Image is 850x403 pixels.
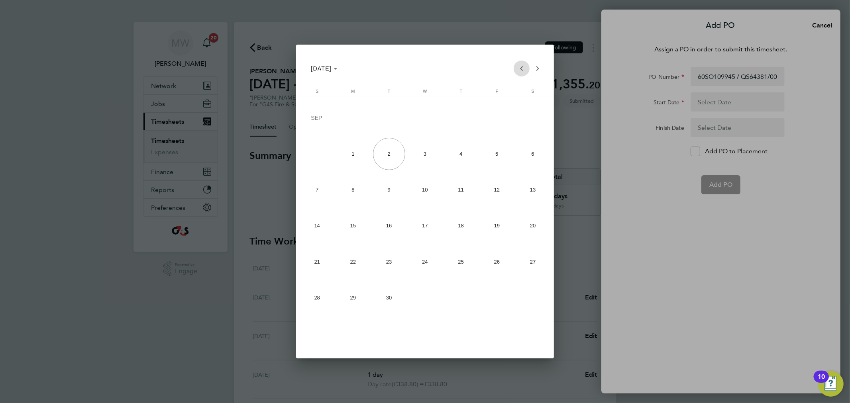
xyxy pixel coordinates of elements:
[409,246,441,278] span: 24
[337,209,369,242] span: 15
[443,172,479,208] button: September 11, 2025
[517,138,549,170] span: 6
[443,136,479,172] button: September 4, 2025
[481,138,513,170] span: 5
[388,89,391,94] span: T
[371,208,407,244] button: September 16, 2025
[351,89,355,94] span: M
[532,89,534,94] span: S
[481,209,513,242] span: 19
[335,244,371,280] button: September 22, 2025
[481,246,513,278] span: 26
[311,65,332,72] span: [DATE]
[337,282,369,314] span: 29
[371,244,407,280] button: September 23, 2025
[496,89,499,94] span: F
[409,138,441,170] span: 3
[530,61,546,76] button: Next month
[407,208,443,244] button: September 17, 2025
[515,172,551,208] button: September 13, 2025
[371,172,407,208] button: September 9, 2025
[373,138,405,170] span: 2
[308,61,341,76] button: Choose month and year
[299,280,335,315] button: September 28, 2025
[335,208,371,244] button: September 15, 2025
[371,280,407,315] button: September 30, 2025
[337,246,369,278] span: 22
[373,174,405,206] span: 9
[445,174,477,206] span: 11
[337,174,369,206] span: 8
[337,138,369,170] span: 1
[301,282,333,314] span: 28
[371,136,407,172] button: September 2, 2025
[335,280,371,315] button: September 29, 2025
[479,136,515,172] button: September 5, 2025
[299,172,335,208] button: September 7, 2025
[316,89,318,94] span: S
[443,244,479,280] button: September 25, 2025
[373,282,405,314] span: 30
[423,89,427,94] span: W
[299,208,335,244] button: September 14, 2025
[515,244,551,280] button: September 27, 2025
[335,136,371,172] button: September 1, 2025
[459,89,462,94] span: T
[445,138,477,170] span: 4
[517,246,549,278] span: 27
[515,208,551,244] button: September 20, 2025
[517,209,549,242] span: 20
[445,209,477,242] span: 18
[301,174,333,206] span: 7
[299,100,551,136] td: SEP
[818,377,825,387] div: 10
[335,172,371,208] button: September 8, 2025
[445,246,477,278] span: 25
[517,174,549,206] span: 13
[479,172,515,208] button: September 12, 2025
[407,136,443,172] button: September 3, 2025
[409,209,441,242] span: 17
[818,371,844,397] button: Open Resource Center, 10 new notifications
[479,244,515,280] button: September 26, 2025
[299,244,335,280] button: September 21, 2025
[407,244,443,280] button: September 24, 2025
[443,208,479,244] button: September 18, 2025
[301,246,333,278] span: 21
[301,209,333,242] span: 14
[514,61,530,76] button: Previous month
[481,174,513,206] span: 12
[373,209,405,242] span: 16
[409,174,441,206] span: 10
[407,172,443,208] button: September 10, 2025
[479,208,515,244] button: September 19, 2025
[515,136,551,172] button: September 6, 2025
[373,246,405,278] span: 23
